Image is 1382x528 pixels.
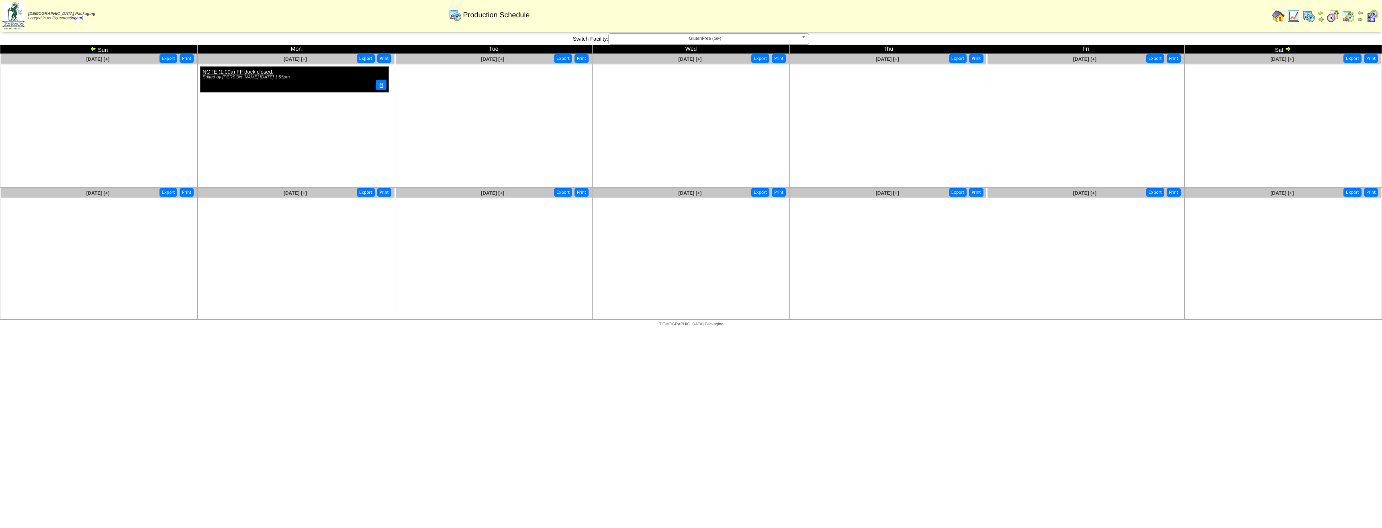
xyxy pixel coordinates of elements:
[554,54,572,63] button: Export
[284,190,307,196] a: [DATE] [+]
[1270,56,1294,62] a: [DATE] [+]
[202,69,273,75] a: NOTE (1:00a) FF dock closed.
[376,80,386,90] button: Delete Note
[876,56,899,62] a: [DATE] [+]
[574,188,589,197] button: Print
[876,190,899,196] a: [DATE] [+]
[159,188,178,197] button: Export
[1073,56,1096,62] a: [DATE] [+]
[554,188,572,197] button: Export
[377,54,391,63] button: Print
[969,54,983,63] button: Print
[1318,10,1324,16] img: arrowleft.gif
[1366,10,1379,23] img: calendarcustomer.gif
[1146,54,1164,63] button: Export
[1342,10,1355,23] img: calendarinout.gif
[1073,190,1096,196] a: [DATE] [+]
[1327,10,1339,23] img: calendarblend.gif
[1357,10,1364,16] img: arrowleft.gif
[949,188,967,197] button: Export
[1270,190,1294,196] a: [DATE] [+]
[1357,16,1364,23] img: arrowright.gif
[1343,54,1362,63] button: Export
[1318,16,1324,23] img: arrowright.gif
[180,54,194,63] button: Print
[463,11,529,19] span: Production Schedule
[592,45,789,54] td: Wed
[678,56,701,62] a: [DATE] [+]
[70,16,83,21] a: (logout)
[481,56,504,62] a: [DATE] [+]
[28,12,95,21] span: Logged in as Rquadros
[1287,10,1300,23] img: line_graph.gif
[790,45,987,54] td: Thu
[86,190,110,196] a: [DATE] [+]
[751,188,769,197] button: Export
[357,188,375,197] button: Export
[751,54,769,63] button: Export
[357,54,375,63] button: Export
[1272,10,1285,23] img: home.gif
[202,75,381,80] div: Edited by [PERSON_NAME] [DATE] 1:55pm
[377,188,391,197] button: Print
[449,8,462,21] img: calendarprod.gif
[612,34,798,43] span: GlutenFree (GF)
[86,56,110,62] a: [DATE] [+]
[949,54,967,63] button: Export
[969,188,983,197] button: Print
[987,45,1184,54] td: Fri
[159,54,178,63] button: Export
[1146,188,1164,197] button: Export
[678,190,701,196] a: [DATE] [+]
[0,45,198,54] td: Sun
[284,56,307,62] a: [DATE] [+]
[2,2,25,29] img: zoroco-logo-small.webp
[1302,10,1315,23] img: calendarprod.gif
[658,322,723,327] span: [DEMOGRAPHIC_DATA] Packaging
[1364,54,1378,63] button: Print
[1167,54,1181,63] button: Print
[1285,45,1291,52] img: arrowright.gif
[481,190,504,196] a: [DATE] [+]
[1343,188,1362,197] button: Export
[772,188,786,197] button: Print
[1167,188,1181,197] button: Print
[28,12,95,16] span: [DEMOGRAPHIC_DATA] Packaging
[90,45,96,52] img: arrowleft.gif
[180,188,194,197] button: Print
[198,45,395,54] td: Mon
[1184,45,1382,54] td: Sat
[574,54,589,63] button: Print
[1364,188,1378,197] button: Print
[772,54,786,63] button: Print
[395,45,592,54] td: Tue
